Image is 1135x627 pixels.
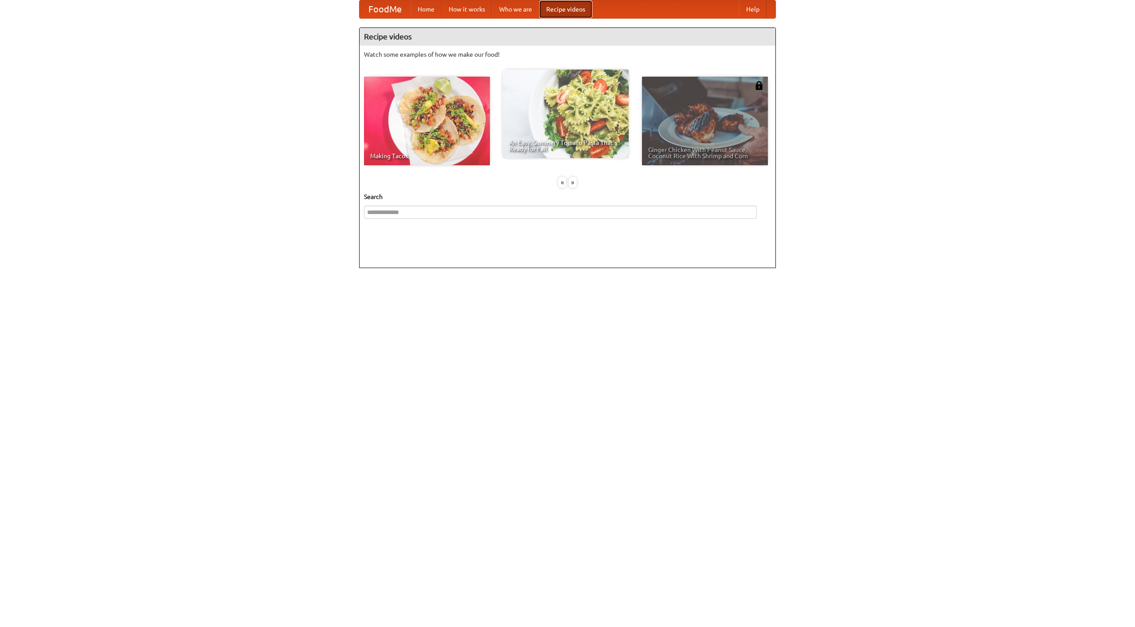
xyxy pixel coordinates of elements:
h5: Search [364,192,771,201]
div: » [569,177,577,188]
a: Making Tacos [364,77,490,165]
img: 483408.png [755,81,763,90]
a: Help [739,0,767,18]
span: Making Tacos [370,153,484,159]
span: An Easy, Summery Tomato Pasta That's Ready for Fall [509,140,622,152]
a: Recipe videos [539,0,592,18]
p: Watch some examples of how we make our food! [364,50,771,59]
div: « [558,177,566,188]
a: Home [411,0,442,18]
h4: Recipe videos [360,28,775,46]
a: An Easy, Summery Tomato Pasta That's Ready for Fall [503,70,629,158]
a: FoodMe [360,0,411,18]
a: Who we are [492,0,539,18]
a: How it works [442,0,492,18]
